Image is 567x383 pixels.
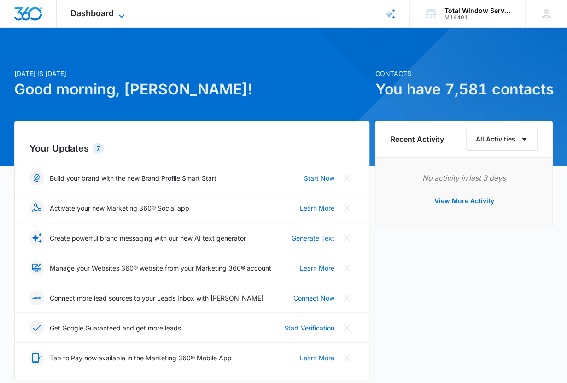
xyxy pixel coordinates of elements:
button: All Activities [466,128,538,151]
button: Close [339,230,354,245]
a: Connect Now [293,293,334,303]
button: Close [339,260,354,275]
p: Get Google Guaranteed and get more leads [50,323,181,333]
a: Learn More [299,263,334,273]
p: Connect more lead sources to your Leads Inbox with [PERSON_NAME] [50,293,263,303]
p: Manage your Websites 360® website from your Marketing 360® account [50,263,271,273]
p: Activate your new Marketing 360® Social app [50,203,189,213]
h1: Good morning, [PERSON_NAME]! [14,78,370,100]
p: Create powerful brand messaging with our new AI text generator [50,233,246,243]
button: Close [339,200,354,215]
p: Tap to Pay now available in the Marketing 360® Mobile App [50,353,232,363]
h6: Recent Activity [390,134,444,145]
a: Learn More [299,353,334,363]
a: Generate Text [291,233,334,243]
a: Learn More [299,203,334,213]
h1: You have 7,581 contacts [375,78,553,100]
button: Close [339,290,354,305]
p: [DATE] is [DATE] [14,69,370,78]
button: Close [339,171,354,185]
div: account name [444,7,512,14]
div: 7 [93,143,104,154]
button: View More Activity [425,190,503,212]
h2: Your Updates [29,141,355,155]
span: Dashboard [70,8,114,18]
p: Build your brand with the new Brand Profile Smart Start [50,173,216,183]
button: Close [339,350,354,365]
p: No activity in last 3 days [390,172,538,183]
a: Start Now [304,173,334,183]
a: Start Verification [284,323,334,333]
p: Contacts [375,69,553,78]
button: Close [339,320,354,335]
div: account id [444,14,512,21]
